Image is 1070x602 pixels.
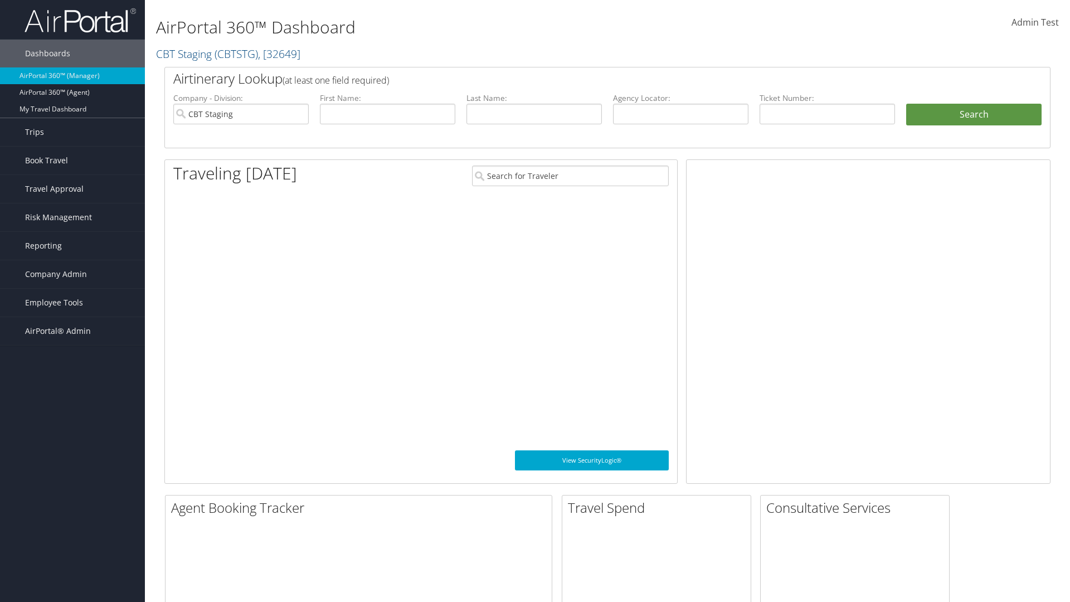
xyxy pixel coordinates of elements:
label: Last Name: [466,93,602,104]
span: Dashboards [25,40,70,67]
img: airportal-logo.png [25,7,136,33]
span: Travel Approval [25,175,84,203]
a: Admin Test [1011,6,1059,40]
span: Book Travel [25,147,68,174]
span: Risk Management [25,203,92,231]
h2: Airtinerary Lookup [173,69,968,88]
label: Agency Locator: [613,93,748,104]
span: (at least one field required) [283,74,389,86]
label: First Name: [320,93,455,104]
h2: Travel Spend [568,498,751,517]
h1: Traveling [DATE] [173,162,297,185]
input: Search for Traveler [472,166,669,186]
span: , [ 32649 ] [258,46,300,61]
span: Trips [25,118,44,146]
span: Company Admin [25,260,87,288]
h2: Consultative Services [766,498,949,517]
button: Search [906,104,1042,126]
a: CBT Staging [156,46,300,61]
h1: AirPortal 360™ Dashboard [156,16,758,39]
h2: Agent Booking Tracker [171,498,552,517]
label: Company - Division: [173,93,309,104]
a: View SecurityLogic® [515,450,669,470]
span: Reporting [25,232,62,260]
label: Ticket Number: [760,93,895,104]
span: Employee Tools [25,289,83,317]
span: AirPortal® Admin [25,317,91,345]
span: ( CBTSTG ) [215,46,258,61]
span: Admin Test [1011,16,1059,28]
